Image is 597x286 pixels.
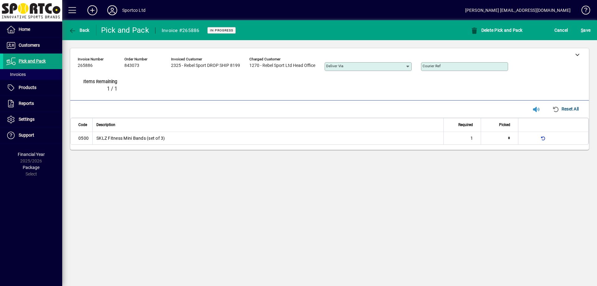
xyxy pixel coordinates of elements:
a: Customers [3,38,62,53]
span: Package [23,165,39,170]
div: Sportco Ltd [122,5,146,15]
span: Items remaining [80,79,117,84]
button: Profile [102,5,122,16]
span: Back [69,28,90,33]
span: Cancel [554,25,568,35]
span: ave [581,25,590,35]
span: Settings [19,117,35,122]
span: Products [19,85,36,90]
a: Invoices [3,69,62,80]
td: 0500 [71,132,92,144]
button: Cancel [553,25,570,36]
button: Reset All [550,103,581,115]
span: Reset All [552,104,579,114]
div: [PERSON_NAME] [EMAIL_ADDRESS][DOMAIN_NAME] [465,5,571,15]
div: Pick and Pack [101,25,149,35]
span: Financial Year [18,152,45,157]
button: Delete Pick and Pack [469,25,524,36]
span: Support [19,133,34,138]
span: Pick and Pack [19,59,46,63]
span: 1270 - Rebel Sport Ltd Head Office [249,63,315,68]
a: Support [3,128,62,143]
a: Knowledge Base [577,1,589,21]
mat-label: Courier Ref [423,64,441,68]
span: S [581,28,583,33]
a: Reports [3,96,62,111]
button: Add [82,5,102,16]
div: Invoice #265886 [162,26,200,35]
span: Description [96,121,115,128]
button: Save [579,25,592,36]
span: Required [458,121,473,128]
span: Home [19,27,30,32]
td: 1 [443,132,481,144]
button: Back [67,25,91,36]
a: Settings [3,112,62,127]
app-page-header-button: Back [62,25,96,36]
span: 2325 - Rebel Sport DROP SHIP 8199 [171,63,240,68]
span: Customers [19,43,40,48]
span: Code [78,121,87,128]
span: 1 / 1 [107,86,117,92]
span: 843073 [124,63,139,68]
span: Delete Pick and Pack [470,28,523,33]
span: Invoices [6,72,26,77]
td: SKLZ Fitness Mini Bands (set of 3) [92,132,443,144]
span: In Progress [210,28,233,32]
a: Home [3,22,62,37]
span: Picked [499,121,510,128]
span: 265886 [78,63,93,68]
a: Products [3,80,62,96]
mat-label: Deliver via [326,64,343,68]
span: Reports [19,101,34,106]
